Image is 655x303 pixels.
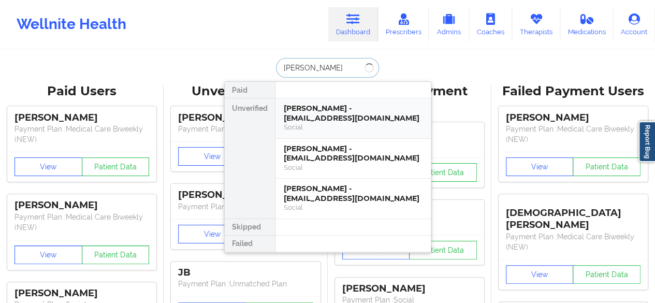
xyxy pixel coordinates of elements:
div: JB [178,267,313,279]
button: Patient Data [82,157,150,176]
button: Patient Data [82,246,150,264]
button: View [506,157,574,176]
div: Social [284,203,423,212]
div: [PERSON_NAME] [506,112,641,124]
div: [DEMOGRAPHIC_DATA][PERSON_NAME] [506,199,641,231]
a: Report Bug [638,121,655,162]
div: Social [284,163,423,172]
div: [PERSON_NAME] - [EMAIL_ADDRESS][DOMAIN_NAME] [284,144,423,163]
p: Payment Plan : Unmatched Plan [178,279,313,289]
p: Payment Plan : Medical Care Biweekly (NEW) [506,232,641,252]
p: Payment Plan : Unmatched Plan [178,201,313,212]
button: Patient Data [409,241,477,259]
div: [PERSON_NAME] [14,112,149,124]
button: View [14,246,82,264]
button: View [178,225,246,243]
p: Payment Plan : Medical Care Biweekly (NEW) [14,124,149,145]
a: Therapists [512,7,560,41]
p: Payment Plan : Unmatched Plan [178,124,313,134]
div: [PERSON_NAME] - [EMAIL_ADDRESS][DOMAIN_NAME] [284,184,423,203]
p: Payment Plan : Medical Care Biweekly (NEW) [14,212,149,233]
a: Admins [429,7,469,41]
a: Dashboard [328,7,378,41]
div: Unverified Users [171,83,320,99]
div: [PERSON_NAME] [178,189,313,201]
button: View [506,265,574,284]
button: Patient Data [573,157,641,176]
button: View [14,157,82,176]
button: Patient Data [409,163,477,182]
div: [PERSON_NAME] [342,283,477,295]
div: [PERSON_NAME] [14,199,149,211]
div: [PERSON_NAME] [14,287,149,299]
div: Social [284,123,423,132]
div: Failed [225,236,275,252]
div: [PERSON_NAME] [178,112,313,124]
a: Account [613,7,655,41]
div: Unverified [225,98,275,219]
div: Paid Users [7,83,156,99]
div: Paid [225,82,275,98]
a: Prescribers [378,7,429,41]
div: Failed Payment Users [499,83,648,99]
div: Skipped [225,219,275,236]
div: [PERSON_NAME] - [EMAIL_ADDRESS][DOMAIN_NAME] [284,104,423,123]
button: View [178,147,246,166]
p: Payment Plan : Medical Care Biweekly (NEW) [506,124,641,145]
a: Coaches [469,7,512,41]
button: Patient Data [573,265,641,284]
a: Medications [560,7,614,41]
